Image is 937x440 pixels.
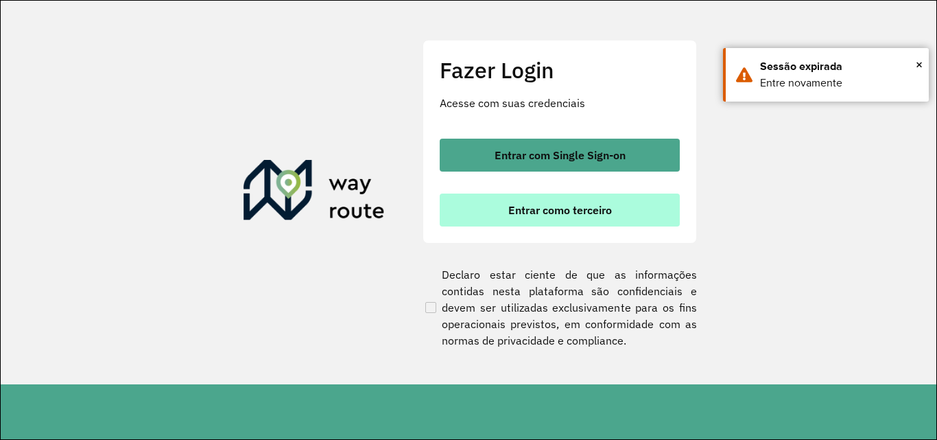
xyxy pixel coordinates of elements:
[760,58,918,75] div: Sessão expirada
[508,205,612,216] span: Entrar como terceiro
[244,160,385,226] img: Roteirizador AmbevTech
[760,75,918,91] div: Entre novamente
[440,139,680,172] button: button
[423,266,697,349] label: Declaro estar ciente de que as informações contidas nesta plataforma são confidenciais e devem se...
[916,54,923,75] span: ×
[495,150,626,161] span: Entrar com Single Sign-on
[440,95,680,111] p: Acesse com suas credenciais
[440,57,680,83] h2: Fazer Login
[916,54,923,75] button: Close
[440,194,680,227] button: button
